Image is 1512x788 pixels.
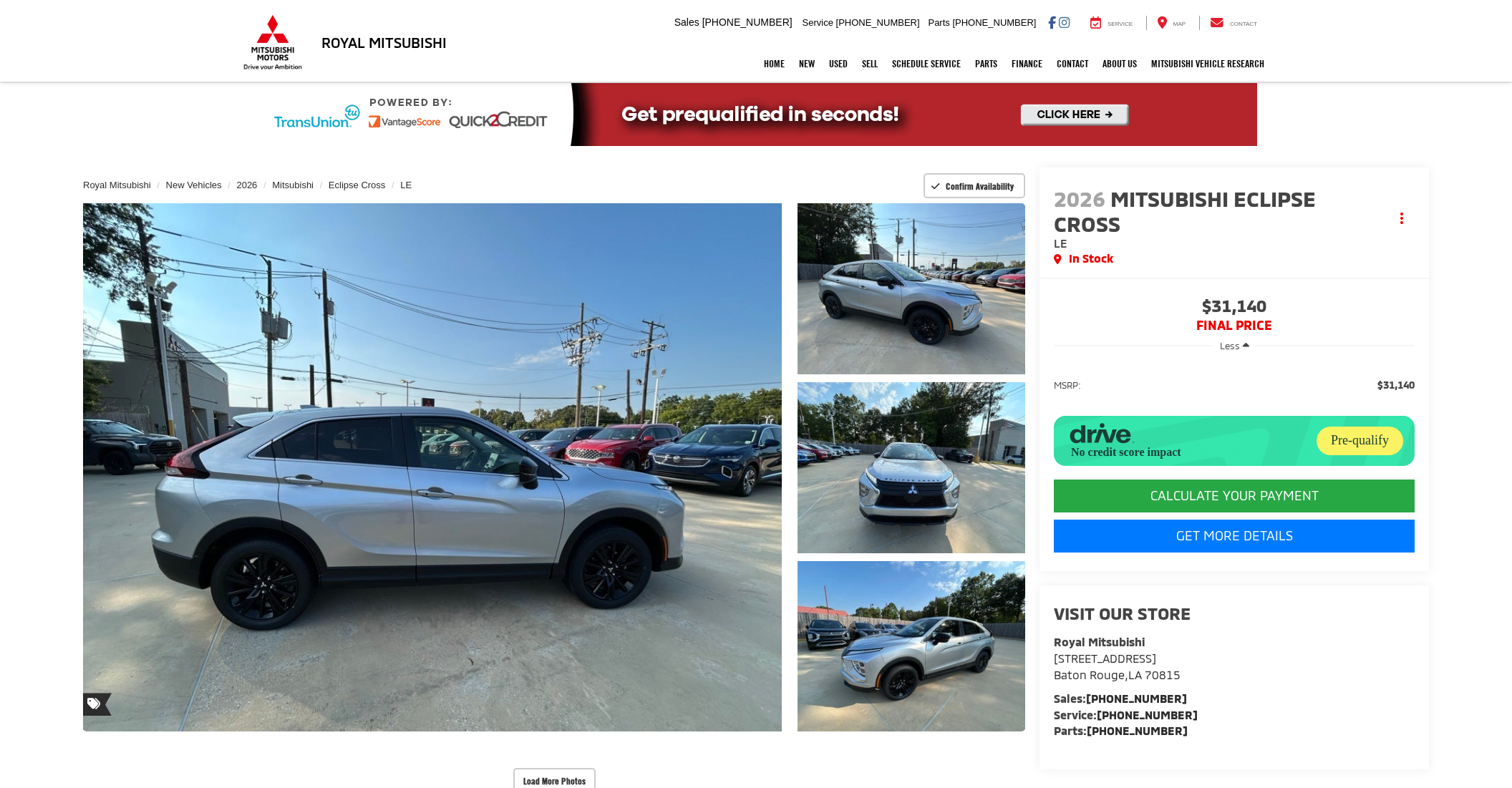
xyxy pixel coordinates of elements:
[1146,16,1196,30] a: Map
[822,46,855,82] a: Used
[1054,635,1145,648] strong: Royal Mitsubishi
[1054,651,1181,681] a: [STREET_ADDRESS] Baton Rouge,LA 70815
[1054,708,1198,721] strong: Service:
[702,16,793,28] span: [PHONE_NUMBER]
[1054,185,1316,236] span: Mitsubishi Eclipse Cross
[83,180,151,190] a: Royal Mitsubishi
[1054,520,1415,553] a: Get More Details
[400,180,412,190] a: LE
[166,180,222,190] a: New Vehicles
[1004,46,1050,82] a: Finance
[1054,480,1415,512] : CALCULATE YOUR PAYMENT
[1400,213,1403,224] span: dropdown dots
[1095,46,1144,82] a: About Us
[757,46,792,82] a: Home
[1054,668,1125,681] span: Baton Rouge
[1097,708,1198,721] a: [PHONE_NUMBER]
[792,46,822,82] a: New
[1054,318,1415,333] span: FINAL PRICE
[968,46,1004,82] a: Parts: Opens in a new tab
[1054,651,1156,665] span: [STREET_ADDRESS]
[1050,46,1095,82] a: Contact
[329,180,385,190] a: Eclipse Cross
[1054,604,1415,623] h2: Visit our Store
[1128,668,1142,681] span: LA
[1144,46,1271,82] a: Mitsubishi Vehicle Research
[924,173,1026,198] button: Confirm Availability
[1059,16,1070,28] a: Instagram: Click to visit our Instagram page
[1220,340,1240,351] span: Less
[1054,378,1081,392] span: MSRP:
[1080,16,1143,30] a: Service
[855,46,885,82] a: Sell
[836,17,920,28] span: [PHONE_NUMBER]
[795,201,1027,376] img: 2026 Mitsubishi Eclipse Cross LE
[1173,21,1186,27] span: Map
[1054,724,1188,737] strong: Parts:
[946,180,1014,192] span: Confirm Availability
[1048,16,1056,28] a: Facebook: Click to visit our Facebook page
[1377,378,1415,392] span: $31,140
[1054,236,1067,250] span: LE
[272,180,314,190] a: Mitsubishi
[674,16,699,28] span: Sales
[255,83,1257,146] img: Quick2Credit
[1069,250,1113,267] span: In Stock
[928,17,949,28] span: Parts
[1054,185,1105,211] span: 2026
[1087,724,1188,737] a: [PHONE_NUMBER]
[1086,691,1187,705] a: [PHONE_NUMBER]
[76,200,788,734] img: 2026 Mitsubishi Eclipse Cross LE
[803,17,833,28] span: Service
[1145,668,1181,681] span: 70815
[798,561,1025,732] a: Expand Photo 3
[1054,297,1415,318] span: $31,140
[798,382,1025,553] a: Expand Photo 2
[321,34,447,50] h3: Royal Mitsubishi
[1199,16,1268,30] a: Contact
[798,203,1025,374] a: Expand Photo 1
[83,203,782,731] a: Expand Photo 0
[1213,333,1256,359] button: Less
[1108,21,1133,27] span: Service
[885,46,968,82] a: Schedule Service: Opens in a new tab
[1054,668,1181,681] span: ,
[795,559,1027,734] img: 2026 Mitsubishi Eclipse Cross LE
[795,380,1027,555] img: 2026 Mitsubishi Eclipse Cross LE
[236,180,257,190] a: 2026
[1390,206,1415,231] button: Actions
[83,693,112,716] span: Special
[1054,691,1187,705] strong: Sales:
[1230,21,1257,27] span: Contact
[241,14,305,70] img: Mitsubishi
[952,17,1036,28] span: [PHONE_NUMBER]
